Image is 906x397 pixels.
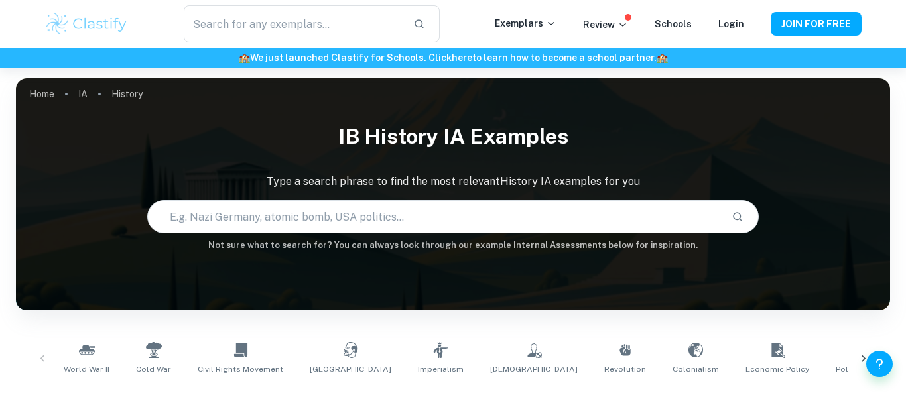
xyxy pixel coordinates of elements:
[771,12,862,36] button: JOIN FOR FREE
[490,363,578,375] span: [DEMOGRAPHIC_DATA]
[718,19,744,29] a: Login
[726,205,749,228] button: Search
[78,85,88,103] a: IA
[310,363,391,375] span: [GEOGRAPHIC_DATA]
[16,174,890,190] p: Type a search phrase to find the most relevant History IA examples for you
[583,17,628,32] p: Review
[184,5,403,42] input: Search for any exemplars...
[452,52,472,63] a: here
[16,239,890,252] h6: Not sure what to search for? You can always look through our example Internal Assessments below f...
[3,50,903,65] h6: We just launched Clastify for Schools. Click to learn how to become a school partner.
[604,363,646,375] span: Revolution
[16,115,890,158] h1: IB History IA examples
[148,198,722,235] input: E.g. Nazi Germany, atomic bomb, USA politics...
[29,85,54,103] a: Home
[136,363,171,375] span: Cold War
[866,351,893,377] button: Help and Feedback
[745,363,809,375] span: Economic Policy
[64,363,109,375] span: World War II
[239,52,250,63] span: 🏫
[495,16,556,30] p: Exemplars
[673,363,719,375] span: Colonialism
[655,19,692,29] a: Schools
[111,87,143,101] p: History
[44,11,129,37] img: Clastify logo
[657,52,668,63] span: 🏫
[418,363,464,375] span: Imperialism
[198,363,283,375] span: Civil Rights Movement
